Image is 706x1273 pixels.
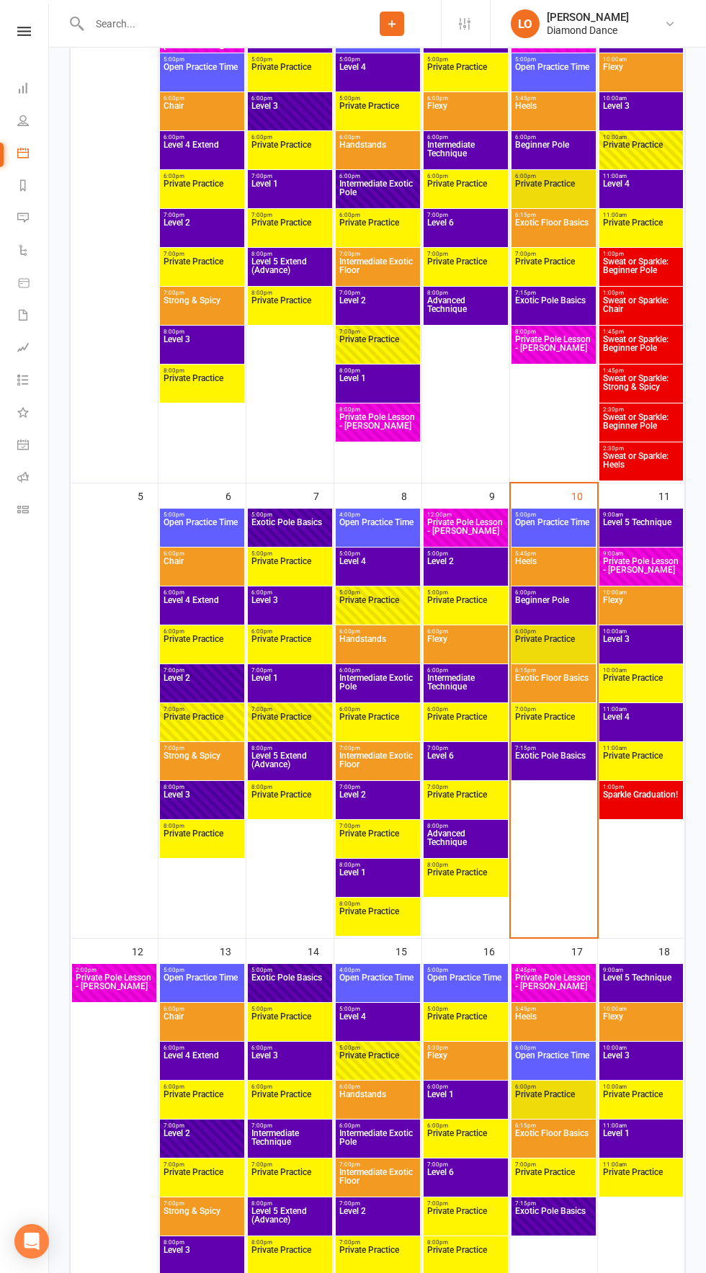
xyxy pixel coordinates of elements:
[339,829,417,855] span: Private Practice
[220,939,246,962] div: 13
[339,751,417,777] span: Intermediate Exotic Floor
[251,290,329,296] span: 8:00pm
[163,134,241,140] span: 6:00pm
[251,95,329,102] span: 6:00pm
[251,784,329,790] span: 8:00pm
[514,257,593,283] span: Private Practice
[514,745,593,751] span: 7:15pm
[163,56,241,63] span: 5:00pm
[251,63,329,89] span: Private Practice
[251,1129,329,1155] span: Intermediate Technique
[511,9,540,38] div: LO
[514,212,593,218] span: 6:15pm
[251,218,329,244] span: Private Practice
[339,967,417,973] span: 4:00pm
[163,102,241,128] span: Chair
[163,589,241,596] span: 6:00pm
[251,790,329,816] span: Private Practice
[426,179,505,205] span: Private Practice
[163,290,241,296] span: 7:00pm
[514,1129,593,1155] span: Exotic Floor Basics
[17,138,50,171] a: Calendar
[251,557,329,583] span: Private Practice
[426,251,505,257] span: 7:00pm
[426,589,505,596] span: 5:00pm
[514,173,593,179] span: 6:00pm
[339,1045,417,1051] span: 5:00pm
[514,518,593,544] span: Open Practice Time
[602,713,680,738] span: Level 4
[163,251,241,257] span: 7:00pm
[602,1006,680,1012] span: 10:00am
[602,367,680,374] span: 1:45pm
[339,1006,417,1012] span: 5:00pm
[163,374,241,400] span: Private Practice
[251,550,329,557] span: 5:00pm
[426,1122,505,1129] span: 6:00pm
[602,674,680,700] span: Private Practice
[163,713,241,738] span: Private Practice
[251,1006,329,1012] span: 5:00pm
[17,333,50,365] a: Assessments
[602,518,680,544] span: Level 5 Technique
[163,628,241,635] span: 6:00pm
[426,550,505,557] span: 5:00pm
[426,63,505,89] span: Private Practice
[339,512,417,518] span: 4:00pm
[426,212,505,218] span: 7:00pm
[602,784,680,790] span: 1:00pm
[602,251,680,257] span: 1:00pm
[339,140,417,166] span: Handstands
[163,140,241,166] span: Level 4 Extend
[339,596,417,622] span: Private Practice
[426,674,505,700] span: Intermediate Technique
[514,335,593,361] span: Private Pole Lesson - [PERSON_NAME]
[602,56,680,63] span: 10:00am
[339,550,417,557] span: 5:00pm
[602,452,680,478] span: Sweat or Sparkle: Heels
[339,868,417,894] span: Level 1
[426,829,505,855] span: Advanced Technique
[602,628,680,635] span: 10:00am
[163,1051,241,1077] span: Level 4 Extend
[514,1084,593,1090] span: 6:00pm
[426,173,505,179] span: 6:00pm
[163,296,241,322] span: Strong & Spicy
[426,1051,505,1077] span: Flexy
[14,1224,49,1259] div: Open Intercom Messenger
[602,745,680,751] span: 11:00am
[339,406,417,413] span: 8:00pm
[163,706,241,713] span: 7:00pm
[163,751,241,777] span: Strong & Spicy
[426,745,505,751] span: 7:00pm
[163,1129,241,1155] span: Level 2
[514,290,593,296] span: 7:15pm
[251,1051,329,1077] span: Level 3
[251,596,329,622] span: Level 3
[163,667,241,674] span: 7:00pm
[602,335,680,361] span: Sweat or Sparkle: Beginner Pole
[163,1045,241,1051] span: 6:00pm
[85,14,343,34] input: Search...
[163,518,241,544] span: Open Practice Time
[308,939,334,962] div: 14
[396,939,421,962] div: 15
[163,635,241,661] span: Private Practice
[426,95,505,102] span: 6:00pm
[251,635,329,661] span: Private Practice
[514,512,593,518] span: 5:00pm
[602,329,680,335] span: 1:45pm
[602,179,680,205] span: Level 4
[339,518,417,544] span: Open Practice Time
[163,1090,241,1116] span: Private Practice
[339,790,417,816] span: Level 2
[426,1129,505,1155] span: Private Practice
[547,11,629,24] div: [PERSON_NAME]
[602,1122,680,1129] span: 11:00am
[426,1045,505,1051] span: 5:30pm
[251,628,329,635] span: 6:00pm
[658,483,684,507] div: 11
[602,290,680,296] span: 1:00pm
[163,329,241,335] span: 8:00pm
[251,173,329,179] span: 7:00pm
